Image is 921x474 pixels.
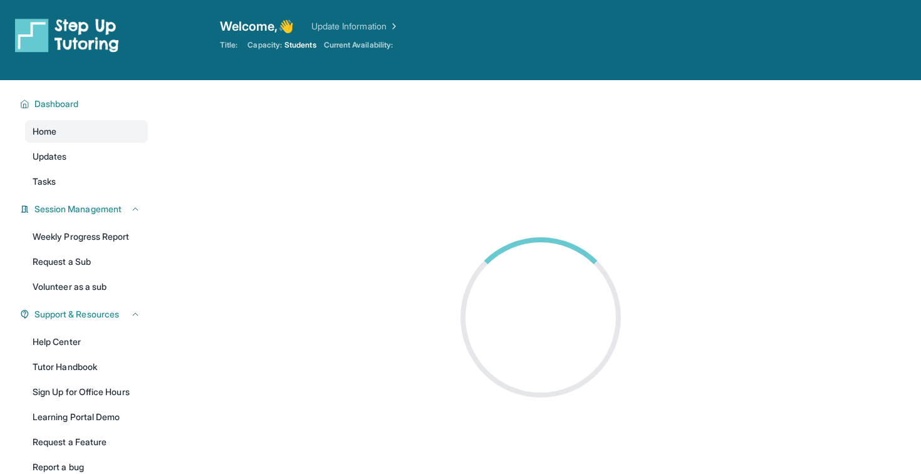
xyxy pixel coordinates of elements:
[33,175,56,188] span: Tasks
[29,203,140,215] button: Session Management
[29,98,140,110] button: Dashboard
[25,381,148,403] a: Sign Up for Office Hours
[33,150,67,163] span: Updates
[33,125,56,138] span: Home
[29,308,140,321] button: Support & Resources
[25,331,148,353] a: Help Center
[15,18,119,53] img: logo
[247,40,282,50] span: Capacity:
[25,431,148,453] a: Request a Feature
[324,40,393,50] span: Current Availability:
[284,40,316,50] span: Students
[34,203,122,215] span: Session Management
[25,356,148,378] a: Tutor Handbook
[220,40,237,50] span: Title:
[25,170,148,193] a: Tasks
[34,308,119,321] span: Support & Resources
[25,276,148,298] a: Volunteer as a sub
[311,20,399,33] a: Update Information
[34,98,79,110] span: Dashboard
[25,120,148,143] a: Home
[387,20,399,33] img: Chevron Right
[25,225,148,248] a: Weekly Progress Report
[25,250,148,273] a: Request a Sub
[220,18,294,35] span: Welcome, 👋
[25,145,148,168] a: Updates
[25,406,148,428] a: Learning Portal Demo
